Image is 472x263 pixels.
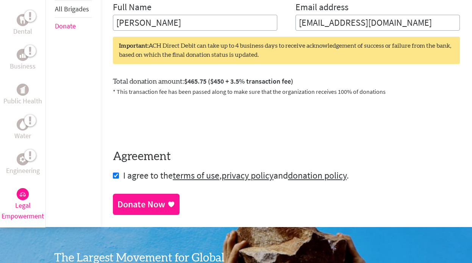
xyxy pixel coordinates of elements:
iframe: To enrich screen reader interactions, please activate Accessibility in Grammarly extension settings [113,105,228,135]
input: Your Email [295,15,460,31]
p: Legal Empowerment [2,200,44,221]
p: Public Health [3,96,42,106]
div: Business [17,49,29,61]
a: Legal EmpowermentLegal Empowerment [2,188,44,221]
span: $465.75 ($450 + 3.5% transaction fee) [184,77,293,86]
p: Dental [13,26,32,37]
strong: Important: [119,43,148,49]
label: Full Name [113,1,152,15]
h4: Agreement [113,150,460,163]
div: Water [17,118,29,131]
div: Donate Now [117,198,165,210]
a: Donate [55,22,76,30]
a: privacy policy [222,170,274,181]
input: Enter Full Name [113,15,277,31]
div: Dental [17,14,29,26]
div: Legal Empowerment [17,188,29,200]
a: EngineeringEngineering [6,153,40,176]
div: ACH Direct Debit can take up to 4 business days to receive acknowledgement of success or failure ... [113,37,460,64]
a: Public HealthPublic Health [3,84,42,106]
p: Water [14,131,31,141]
img: Dental [20,17,26,24]
a: DentalDental [13,14,32,37]
img: Water [20,120,26,129]
p: Business [10,61,36,72]
p: * This transaction fee has been passed along to make sure that the organization receives 100% of ... [113,87,460,96]
div: Engineering [17,153,29,165]
a: Donate Now [113,194,180,215]
p: Engineering [6,165,40,176]
div: Public Health [17,84,29,96]
img: Engineering [20,156,26,162]
img: Public Health [20,86,26,93]
a: All Brigades [55,5,89,13]
span: I agree to the , and . [123,170,349,181]
li: All Brigades [55,1,92,18]
a: donation policy [288,170,347,181]
a: BusinessBusiness [10,49,36,72]
li: Donate [55,18,92,34]
a: terms of use [173,170,219,181]
img: Business [20,52,26,58]
a: WaterWater [14,118,31,141]
label: Email address [295,1,349,15]
label: Total donation amount: [113,76,293,87]
img: Legal Empowerment [20,192,26,196]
